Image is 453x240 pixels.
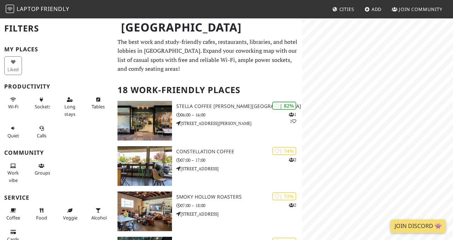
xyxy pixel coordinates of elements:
[7,132,19,139] span: Quiet
[272,102,296,110] div: | 82%
[176,165,302,172] p: [STREET_ADDRESS]
[4,18,109,39] h2: Filters
[92,103,105,110] span: Work-friendly tables
[37,132,46,139] span: Video/audio calls
[117,101,172,141] img: Stella Coffee Beverly Hills
[389,3,445,16] a: Join Community
[115,18,300,37] h1: [GEOGRAPHIC_DATA]
[6,3,69,16] a: LaptopFriendly LaptopFriendly
[289,111,296,125] p: 1 1
[117,79,298,101] h2: 18 Work-Friendly Places
[117,38,298,74] p: The best work and study-friendly cafes, restaurants, libraries, and hotel lobbies in [GEOGRAPHIC_...
[176,112,302,118] p: 06:00 – 16:00
[372,6,382,12] span: Add
[4,205,22,223] button: Coffee
[7,170,19,183] span: People working
[176,120,302,127] p: [STREET_ADDRESS][PERSON_NAME]
[64,103,75,117] span: Long stays
[36,215,47,221] span: Food
[4,160,22,186] button: Work vibe
[4,194,109,201] h3: Service
[41,5,69,13] span: Friendly
[33,205,50,223] button: Food
[176,103,302,109] h3: Stella Coffee [PERSON_NAME][GEOGRAPHIC_DATA]
[289,156,296,163] p: 2
[176,149,302,155] h3: Constellation Coffee
[4,122,22,141] button: Quiet
[399,6,442,12] span: Join Community
[329,3,357,16] a: Cities
[272,192,296,200] div: | 72%
[8,103,18,110] span: Stable Wi-Fi
[61,205,79,223] button: Veggie
[4,149,109,156] h3: Community
[33,94,50,113] button: Sockets
[176,194,302,200] h3: Smoky Hollow Roasters
[33,160,50,179] button: Groups
[17,5,40,13] span: Laptop
[6,5,14,13] img: LaptopFriendly
[63,215,78,221] span: Veggie
[89,205,107,223] button: Alcohol
[4,46,109,53] h3: My Places
[33,122,50,141] button: Calls
[113,192,302,231] a: Smoky Hollow Roasters | 72% 2 Smoky Hollow Roasters 07:00 – 18:00 [STREET_ADDRESS]
[6,215,20,221] span: Coffee
[176,202,302,209] p: 07:00 – 18:00
[339,6,354,12] span: Cities
[176,211,302,217] p: [STREET_ADDRESS]
[176,157,302,164] p: 07:00 – 17:00
[91,215,107,221] span: Alcohol
[390,219,446,233] a: Join Discord 👾
[4,83,109,90] h3: Productivity
[117,146,172,186] img: Constellation Coffee
[113,101,302,141] a: Stella Coffee Beverly Hills | 82% 11 Stella Coffee [PERSON_NAME][GEOGRAPHIC_DATA] 06:00 – 16:00 [...
[113,146,302,186] a: Constellation Coffee | 74% 2 Constellation Coffee 07:00 – 17:00 [STREET_ADDRESS]
[89,94,107,113] button: Tables
[117,192,172,231] img: Smoky Hollow Roasters
[289,202,296,208] p: 2
[35,103,51,110] span: Power sockets
[362,3,385,16] a: Add
[35,170,50,176] span: Group tables
[272,147,296,155] div: | 74%
[4,94,22,113] button: Wi-Fi
[61,94,79,120] button: Long stays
